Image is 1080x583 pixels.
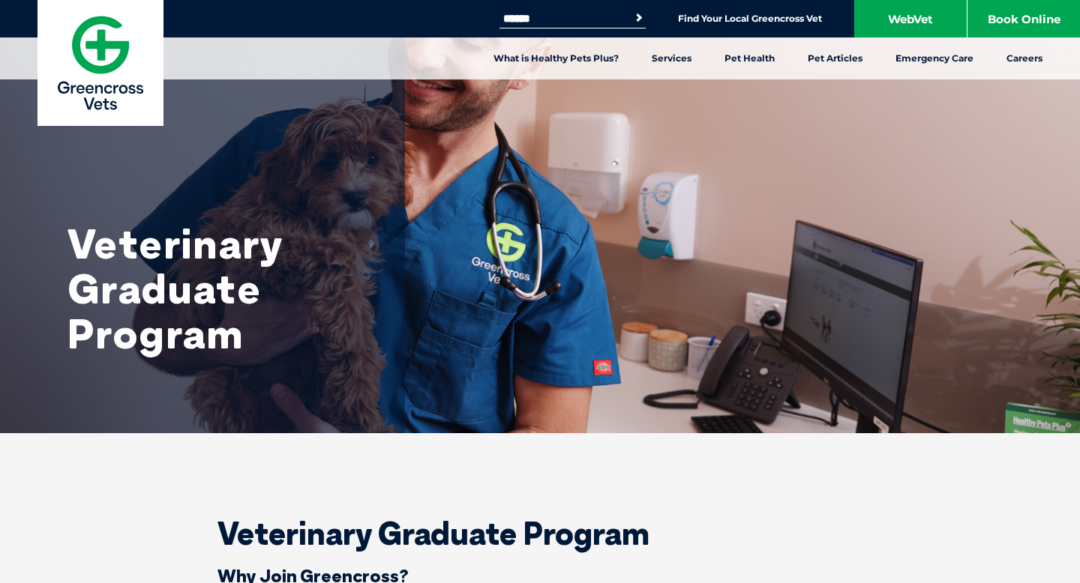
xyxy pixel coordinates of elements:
[477,37,635,79] a: What is Healthy Pets Plus?
[879,37,990,79] a: Emergency Care
[165,518,915,549] h1: Veterinary Graduate Program
[631,10,646,25] button: Search
[990,37,1059,79] a: Careers
[635,37,708,79] a: Services
[678,13,822,25] a: Find Your Local Greencross Vet
[708,37,791,79] a: Pet Health
[67,221,367,356] h1: Veterinary Graduate Program
[791,37,879,79] a: Pet Articles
